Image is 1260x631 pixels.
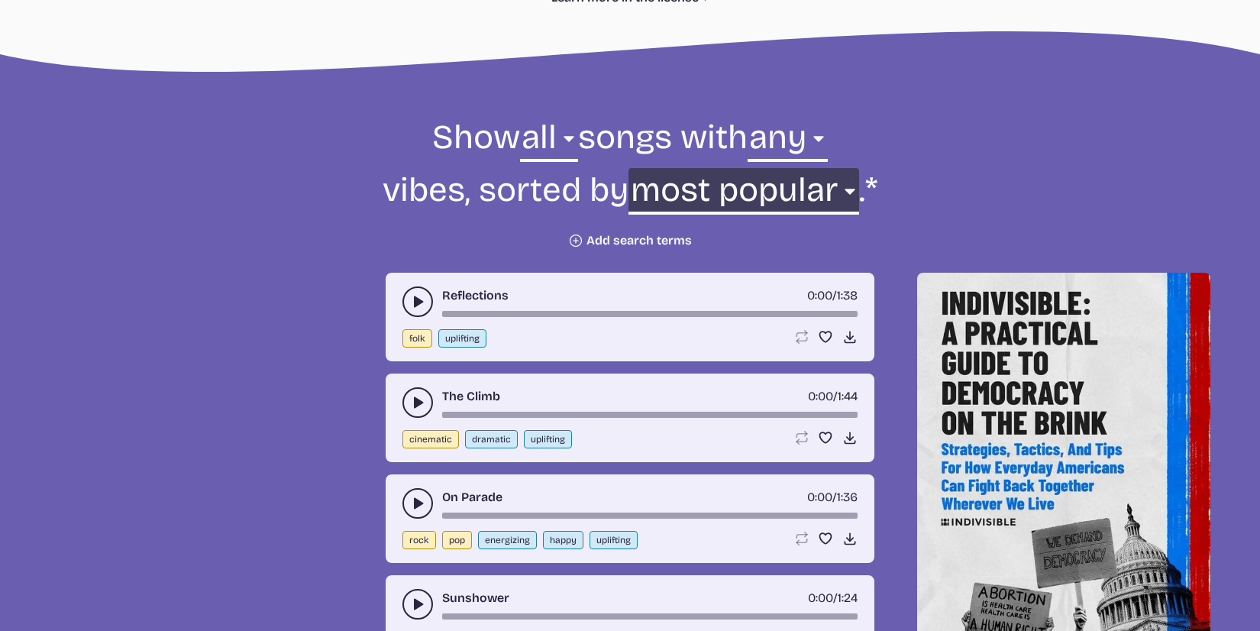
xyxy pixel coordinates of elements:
div: song-time-bar [442,412,858,418]
button: Add search terms [568,233,692,248]
button: play-pause toggle [402,589,433,620]
button: Favorite [818,531,833,546]
button: dramatic [465,430,518,448]
button: Loop [793,531,809,546]
button: Favorite [818,430,833,445]
span: timer [808,591,833,605]
button: uplifting [524,430,572,448]
div: song-time-bar [442,311,858,317]
span: timer [807,288,832,303]
button: rock [402,531,436,549]
button: happy [543,531,583,549]
span: timer [808,389,833,403]
select: genre [520,115,578,168]
select: vibe [748,115,828,168]
span: 1:44 [838,389,858,403]
button: energizing [478,531,537,549]
span: 1:36 [837,490,858,504]
div: / [807,488,858,506]
a: On Parade [442,488,502,506]
button: pop [442,531,472,549]
button: play-pause toggle [402,387,433,418]
button: cinematic [402,430,459,448]
div: / [808,589,858,607]
a: The Climb [442,387,500,406]
button: play-pause toggle [402,286,433,317]
div: song-time-bar [442,613,858,620]
div: song-time-bar [442,513,858,519]
form: Show songs with vibes, sorted by . [215,115,1045,248]
div: / [808,387,858,406]
select: sorting [628,168,858,221]
span: 1:38 [837,288,858,303]
a: Sunshower [442,589,509,607]
button: uplifting [438,329,486,348]
span: 1:24 [838,591,858,605]
button: Loop [793,329,809,345]
button: folk [402,329,432,348]
span: timer [807,490,832,504]
button: play-pause toggle [402,488,433,519]
button: uplifting [590,531,638,549]
button: Favorite [818,329,833,345]
button: Loop [793,430,809,445]
div: / [807,286,858,305]
a: Reflections [442,286,509,305]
